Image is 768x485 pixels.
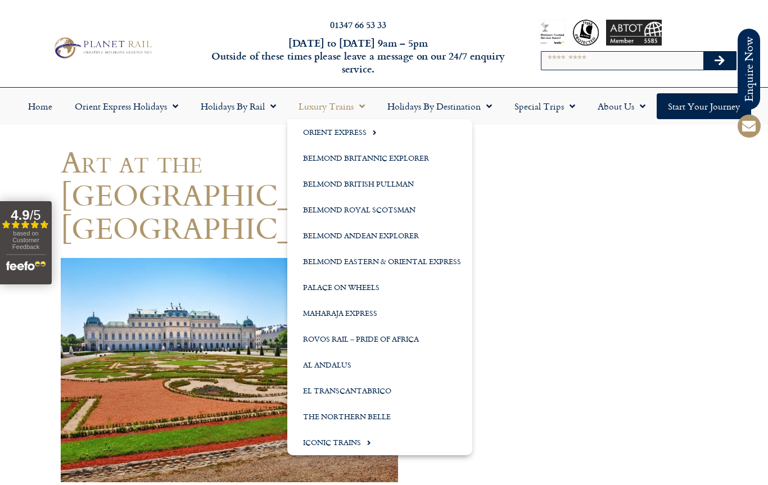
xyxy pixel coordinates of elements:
[287,248,472,274] a: Belmond Eastern & Oriental Express
[586,93,657,119] a: About Us
[287,223,472,248] a: Belmond Andean Explorer
[17,93,64,119] a: Home
[287,145,472,171] a: Belmond Britannic Explorer
[287,352,472,378] a: Al Andalus
[287,378,472,404] a: El Transcantabrico
[287,119,472,145] a: Orient Express
[207,37,509,76] h6: [DATE] to [DATE] 9am – 5pm Outside of these times please leave a message on our 24/7 enquiry serv...
[287,300,472,326] a: Maharaja Express
[703,52,736,70] button: Search
[287,429,472,455] a: Iconic Trains
[64,93,189,119] a: Orient Express Holidays
[287,404,472,429] a: The Northern Belle
[287,197,472,223] a: Belmond Royal Scotsman
[287,326,472,352] a: Rovos Rail – Pride of Africa
[6,93,762,119] nav: Menu
[287,93,376,119] a: Luxury Trains
[330,18,386,31] a: 01347 66 53 33
[376,93,503,119] a: Holidays by Destination
[189,93,287,119] a: Holidays by Rail
[50,35,155,61] img: Planet Rail Train Holidays Logo
[287,119,472,455] ul: Luxury Trains
[657,93,751,119] a: Start your Journey
[287,274,472,300] a: Palace on Wheels
[503,93,586,119] a: Special Trips
[287,171,472,197] a: Belmond British Pullman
